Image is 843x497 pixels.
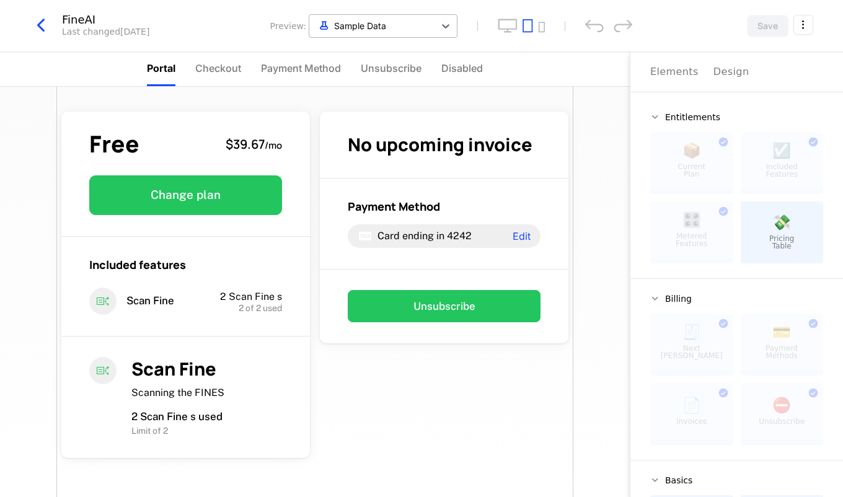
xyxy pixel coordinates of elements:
span: 💸 [772,215,791,230]
button: Unsubscribe [348,290,541,322]
span: 4242 [447,230,472,242]
span: No upcoming invoice [348,132,532,157]
span: Scanning the FINES [131,387,224,398]
span: Checkout [195,61,241,76]
span: Unsubscribe [361,61,421,76]
span: Basics [665,476,692,485]
span: Scan Fine [131,356,216,381]
i: entitlements [89,357,117,384]
span: 2 of 2 used [239,304,282,312]
span: Card ending in [377,230,444,242]
span: Entitlements [665,113,720,121]
span: Payment Method [261,61,341,76]
span: Edit [513,231,531,241]
button: Select action [793,15,813,35]
sub: / mo [265,139,282,152]
button: Change plan [89,175,282,215]
span: Scan Fine [126,294,174,308]
span: Portal [147,61,175,76]
span: Pricing Table [769,235,794,250]
div: redo [614,19,632,32]
div: Last changed [DATE] [62,25,149,38]
button: mobile [538,22,545,33]
span: Free [89,133,139,156]
i: visa [358,229,373,244]
span: Disabled [441,61,483,76]
button: Save [747,15,788,37]
div: Choose Sub Page [650,52,823,92]
div: undo [585,19,604,32]
div: Elements [650,64,699,79]
span: Included features [89,257,186,272]
i: entitlements [89,288,117,315]
button: tablet [523,19,533,33]
button: desktop [498,19,518,33]
span: 2 Scan Fine s used [131,410,223,423]
span: $39.67 [226,136,265,152]
span: Limit of 2 [131,426,168,436]
span: Billing [665,294,692,303]
div: FineAI [62,14,149,25]
div: Design [713,64,749,79]
span: Preview: [270,20,306,32]
span: Payment Method [348,199,440,214]
span: 2 Scan Fine s [220,291,282,302]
